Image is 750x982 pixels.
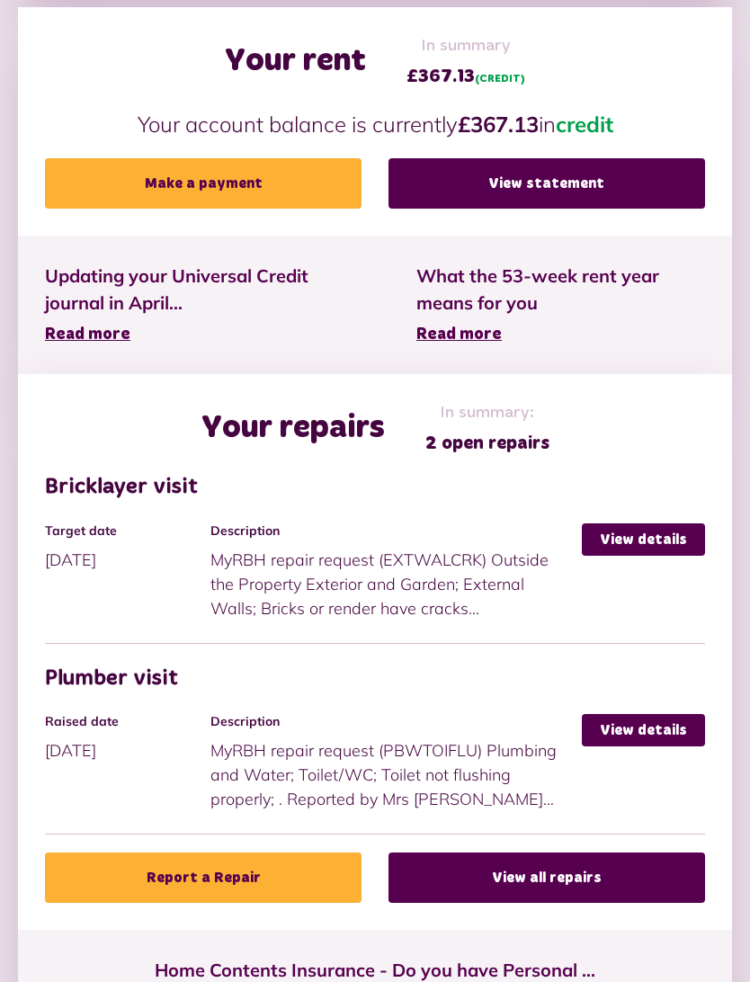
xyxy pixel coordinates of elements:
span: £367.13 [406,64,525,91]
span: Read more [416,327,502,344]
span: Updating your Universal Credit journal in April... [45,263,362,317]
a: View details [582,715,705,747]
span: Read more [45,327,130,344]
h3: Bricklayer visit [45,476,705,502]
a: View statement [388,159,705,210]
a: What the 53-week rent year means for you Read more [416,263,705,348]
h4: Description [210,715,574,730]
span: In summary: [425,402,549,426]
div: [DATE] [45,715,210,763]
a: View details [582,524,705,557]
h2: Your rent [225,43,366,82]
span: credit [556,112,613,138]
a: Updating your Universal Credit journal in April... Read more [45,263,362,348]
a: View all repairs [388,853,705,904]
h4: Raised date [45,715,201,730]
a: Make a payment [45,159,362,210]
div: MyRBH repair request (PBWTOIFLU) Plumbing and Water; Toilet/WC; Toilet not flushing properly; . R... [210,715,583,812]
h4: Target date [45,524,201,540]
strong: £367.13 [458,112,539,138]
h4: Description [210,524,574,540]
span: 2 open repairs [425,431,549,458]
div: MyRBH repair request (EXTWALCRK) Outside the Property Exterior and Garden; External Walls; Bricks... [210,524,583,621]
span: (CREDIT) [475,75,525,85]
span: In summary [406,35,525,59]
h3: Plumber visit [45,667,705,693]
span: What the 53-week rent year means for you [416,263,705,317]
p: Your account balance is currently in [45,109,705,141]
div: [DATE] [45,524,210,573]
a: Report a Repair [45,853,362,904]
h2: Your repairs [201,410,385,449]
